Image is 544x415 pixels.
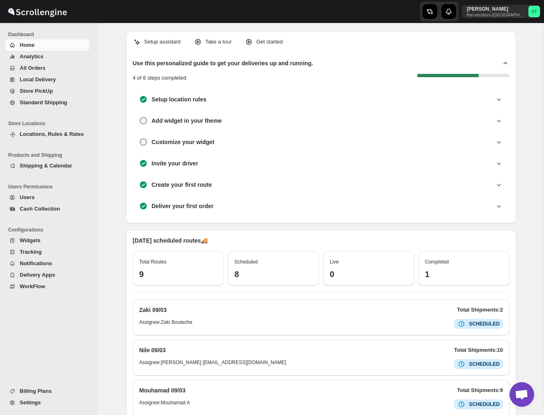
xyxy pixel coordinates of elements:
[5,62,90,74] button: All Orders
[151,117,222,125] h3: Add widget in your theme
[20,131,84,137] span: Locations, Rules & Rates
[330,269,408,279] h3: 0
[20,237,40,243] span: Widgets
[151,159,198,167] h3: Invite your driver
[151,181,212,189] h3: Create your first route
[5,246,90,258] button: Tracking
[234,269,312,279] h3: 8
[139,359,286,369] h6: Assignee: [PERSON_NAME] [EMAIL_ADDRESS][DOMAIN_NAME]
[151,95,207,103] h3: Setup location rules
[528,6,540,17] span: Simcha Trieger
[330,259,339,265] span: Live
[469,361,500,367] b: SCHEDULED
[133,236,510,245] p: [DATE] scheduled routes 🚚
[8,183,93,190] span: Users Permissions
[8,152,93,158] span: Products and Shipping
[20,249,41,255] span: Tracking
[5,397,90,408] button: Settings
[5,269,90,281] button: Delivery Apps
[139,269,217,279] h3: 9
[234,259,258,265] span: Scheduled
[457,306,503,314] p: Total Shipments: 2
[20,163,72,169] span: Shipping & Calendar
[20,260,52,266] span: Notifications
[5,258,90,269] button: Notifications
[469,321,500,327] b: SCHEDULED
[5,385,90,397] button: Billing Plans
[5,160,90,172] button: Shipping & Calendar
[457,386,503,394] p: Total Shipments: 9
[5,203,90,215] button: Cash Collection
[20,99,67,105] span: Standard Shipping
[20,194,34,200] span: Users
[144,38,181,46] p: Setup assistant
[139,259,167,265] span: Total Routes
[425,269,503,279] h3: 1
[139,306,167,314] h2: Zaki 09/03
[20,399,41,406] span: Settings
[462,5,541,18] button: User menu
[454,346,503,354] p: Total Shipments: 10
[5,192,90,203] button: Users
[510,382,534,407] a: Open chat
[5,128,90,140] button: Locations, Rules & Rates
[20,53,44,60] span: Analytics
[5,39,90,51] button: Home
[467,12,525,17] p: the-vendors-[GEOGRAPHIC_DATA]
[467,6,525,12] p: [PERSON_NAME]
[133,59,313,67] h2: Use this personalized guide to get your deliveries up and running.
[20,272,55,278] span: Delivery Apps
[8,120,93,127] span: Store Locations
[20,283,45,289] span: WorkFlow
[139,346,166,354] h2: Nile 09/03
[205,38,232,46] p: Take a tour
[5,281,90,292] button: WorkFlow
[20,76,56,83] span: Local Delivery
[20,88,53,94] span: Store PickUp
[531,9,537,14] text: ST
[256,38,282,46] p: Get started
[20,206,60,212] span: Cash Collection
[151,138,214,146] h3: Customize your widget
[7,1,68,22] img: ScrollEngine
[5,51,90,62] button: Analytics
[20,42,34,48] span: Home
[139,319,192,329] h6: Assignee: Zaki Bouteche
[8,227,93,233] span: Configurations
[5,235,90,246] button: Widgets
[20,65,46,71] span: All Orders
[20,388,52,394] span: Billing Plans
[133,74,186,82] p: 4 of 6 steps completed
[425,259,449,265] span: Completed
[469,401,500,407] b: SCHEDULED
[8,31,93,38] span: Dashboard
[139,386,186,394] h2: Mouhamad 09/03
[139,399,190,409] h6: Assignee: Mouhamad A
[151,202,213,210] h3: Deliver your first order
